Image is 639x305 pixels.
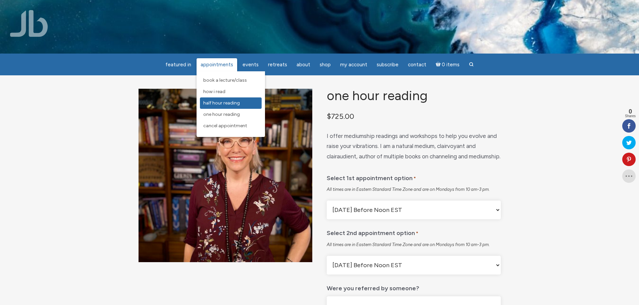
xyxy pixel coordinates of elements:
[327,133,500,160] span: I offer mediumship readings and workshops to help you evolve and raise your vibrations. I am a na...
[243,62,259,68] span: Events
[268,62,287,68] span: Retreats
[327,225,418,239] label: Select 2nd appointment option
[327,186,500,193] div: All times are in Eastern Standard Time Zone and are on Mondays from 10 am-3 pm.
[327,112,354,121] bdi: 725.00
[336,58,371,71] a: My Account
[203,100,240,106] span: Half Hour Reading
[203,123,247,129] span: Cancel Appointment
[200,97,262,109] a: Half Hour Reading
[432,58,464,71] a: Cart0 items
[436,62,442,68] i: Cart
[161,58,195,71] a: featured in
[139,89,312,262] img: One Hour Reading
[264,58,291,71] a: Retreats
[197,58,237,71] a: Appointments
[327,280,419,294] label: Were you referred by someone?
[292,58,314,71] a: About
[320,62,331,68] span: Shop
[625,115,636,118] span: Shares
[203,89,225,94] span: How I Read
[200,75,262,86] a: Book a Lecture/Class
[327,112,331,121] span: $
[201,62,233,68] span: Appointments
[373,58,403,71] a: Subscribe
[327,242,500,248] div: All times are in Eastern Standard Time Zone and are on Mondays from 10 am-3 pm.
[10,10,48,37] img: Jamie Butler. The Everyday Medium
[165,62,191,68] span: featured in
[377,62,398,68] span: Subscribe
[203,111,240,117] span: One Hour Reading
[442,62,460,67] span: 0 items
[327,170,416,184] label: Select 1st appointment option
[238,58,263,71] a: Events
[625,108,636,115] span: 0
[327,89,500,103] h1: One Hour Reading
[404,58,430,71] a: Contact
[200,120,262,132] a: Cancel Appointment
[297,62,310,68] span: About
[408,62,426,68] span: Contact
[316,58,335,71] a: Shop
[200,86,262,97] a: How I Read
[203,77,247,83] span: Book a Lecture/Class
[200,109,262,120] a: One Hour Reading
[340,62,367,68] span: My Account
